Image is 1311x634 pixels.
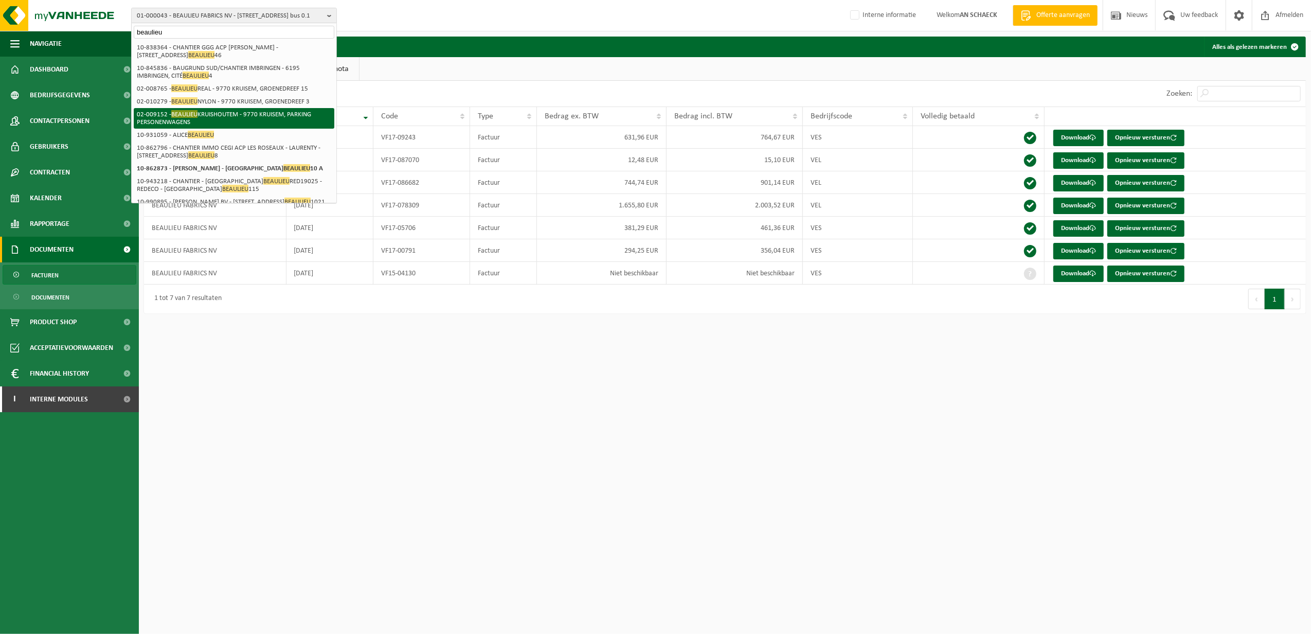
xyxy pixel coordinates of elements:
[537,126,666,149] td: 631,96 EUR
[373,126,470,149] td: VF17-09243
[31,266,59,285] span: Facturen
[10,386,20,412] span: I
[188,131,214,138] span: BEAULIEU
[1107,175,1184,191] button: Opnieuw versturen
[381,112,398,120] span: Code
[470,194,537,217] td: Factuur
[188,151,214,159] span: BEAULIEU
[134,129,334,142] li: 10-931059 - ALICE
[30,211,69,237] span: Rapportage
[134,108,334,129] li: 02-009152 - KRUISHOUTEM - 9770 KRUISEM, PARKING PERSONENWAGENS
[803,149,913,171] td: VEL
[803,239,913,262] td: VES
[1034,10,1092,21] span: Offerte aanvragen
[667,126,803,149] td: 764,67 EUR
[134,142,334,162] li: 10-862796 - CHANTIER IMMO CEGI ACP LES ROSEAUX - LAURENTY - [STREET_ADDRESS] 8
[803,262,913,285] td: VES
[1107,243,1184,259] button: Opnieuw versturen
[286,194,374,217] td: [DATE]
[30,57,68,82] span: Dashboard
[131,8,337,23] button: 01-000043 - BEAULIEU FABRICS NV - [STREET_ADDRESS] bus 0.1
[144,239,286,262] td: BEAULIEU FABRICS NV
[803,217,913,239] td: VES
[1053,243,1104,259] a: Download
[286,217,374,239] td: [DATE]
[1053,130,1104,146] a: Download
[537,171,666,194] td: 744,74 EUR
[183,72,209,79] span: BEAULIEU
[373,194,470,217] td: VF17-078309
[222,185,248,192] span: BEAULIEU
[30,82,90,108] span: Bedrijfsgegevens
[286,239,374,262] td: [DATE]
[1107,130,1184,146] button: Opnieuw versturen
[30,237,74,262] span: Documenten
[1053,220,1104,237] a: Download
[803,126,913,149] td: VES
[373,217,470,239] td: VF17-05706
[134,41,334,62] li: 10-838364 - CHANTIER GGG ACP [PERSON_NAME] - [STREET_ADDRESS] 46
[921,112,975,120] span: Volledig betaald
[286,262,374,285] td: [DATE]
[537,217,666,239] td: 381,29 EUR
[137,8,323,24] span: 01-000043 - BEAULIEU FABRICS NV - [STREET_ADDRESS] bus 0.1
[137,164,323,172] strong: 10-862873 - [PERSON_NAME] - [GEOGRAPHIC_DATA] 10 A
[373,171,470,194] td: VF17-086682
[373,239,470,262] td: VF17-00791
[1053,266,1104,282] a: Download
[1053,175,1104,191] a: Download
[283,164,310,172] span: BEAULIEU
[470,239,537,262] td: Factuur
[470,217,537,239] td: Factuur
[803,171,913,194] td: VEL
[1166,90,1192,98] label: Zoeken:
[537,194,666,217] td: 1.655,80 EUR
[171,110,197,118] span: BEAULIEU
[30,386,88,412] span: Interne modules
[803,194,913,217] td: VEL
[373,262,470,285] td: VF15-04130
[3,265,136,285] a: Facturen
[667,217,803,239] td: 461,36 EUR
[667,262,803,285] td: Niet beschikbaar
[1107,152,1184,169] button: Opnieuw versturen
[134,82,334,95] li: 02-008765 - REAL - 9770 KRUISEM, GROENEDREEF 15
[31,288,69,307] span: Documenten
[30,134,68,160] span: Gebruikers
[1053,152,1104,169] a: Download
[1265,289,1285,309] button: 1
[1248,289,1265,309] button: Previous
[144,262,286,285] td: BEAULIEU FABRICS NV
[1107,266,1184,282] button: Opnieuw versturen
[811,112,852,120] span: Bedrijfscode
[134,26,334,39] input: Zoeken naar gekoppelde vestigingen
[171,97,197,105] span: BEAULIEU
[667,239,803,262] td: 356,04 EUR
[149,290,222,308] div: 1 tot 7 van 7 resultaten
[1107,198,1184,214] button: Opnieuw versturen
[674,112,732,120] span: Bedrag incl. BTW
[171,84,197,92] span: BEAULIEU
[30,185,62,211] span: Kalender
[478,112,493,120] span: Type
[188,51,214,59] span: BEAULIEU
[30,309,77,335] span: Product Shop
[373,149,470,171] td: VF17-087070
[134,62,334,82] li: 10-845836 - BAUGRUND SUD/CHANTIER IMBRINGEN - 6195 IMBRINGEN, CITÉ 4
[470,171,537,194] td: Factuur
[1285,289,1301,309] button: Next
[284,198,311,205] span: BEAULIEU
[144,194,286,217] td: BEAULIEU FABRICS NV
[30,31,62,57] span: Navigatie
[667,194,803,217] td: 2.003,52 EUR
[470,126,537,149] td: Factuur
[537,149,666,171] td: 12,48 EUR
[545,112,599,120] span: Bedrag ex. BTW
[134,95,334,108] li: 02-010279 - NYLON - 9770 KRUISEM, GROENEDREEF 3
[848,8,916,23] label: Interne informatie
[134,175,334,196] li: 10-943218 - CHANTIER - [GEOGRAPHIC_DATA] RED19025 - REDECO - [GEOGRAPHIC_DATA] 115
[30,160,70,185] span: Contracten
[144,217,286,239] td: BEAULIEU FABRICS NV
[263,177,290,185] span: BEAULIEU
[134,196,334,208] li: 10-990895 - [PERSON_NAME] BV - [STREET_ADDRESS] 1021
